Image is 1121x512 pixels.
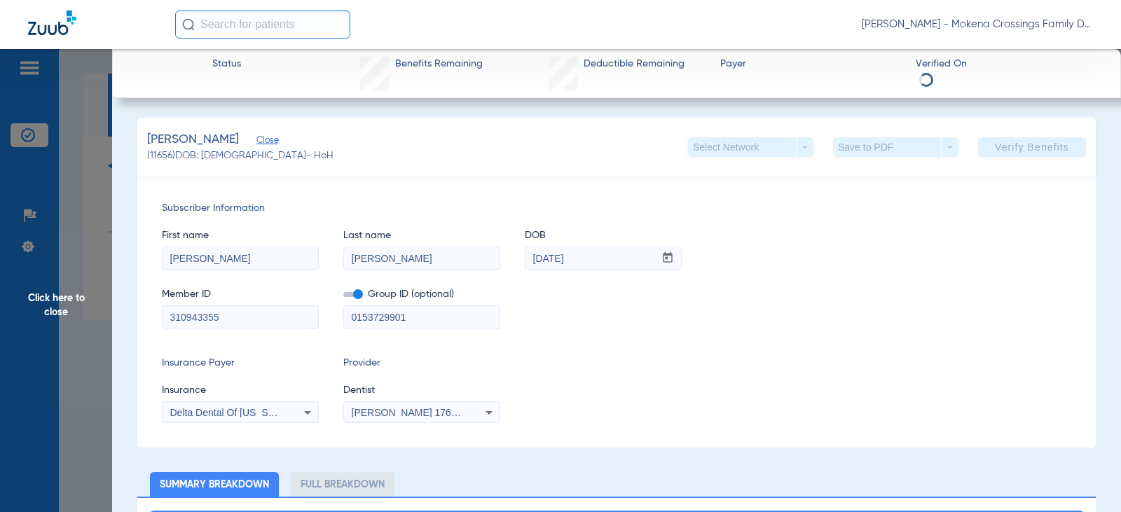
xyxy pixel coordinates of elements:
img: Search Icon [182,18,195,31]
span: Status [212,57,241,71]
button: Open calendar [654,247,682,270]
span: Delta Dental Of [US_STATE] [170,407,295,418]
span: (11656) DOB: [DEMOGRAPHIC_DATA] - HoH [147,148,333,163]
input: Search for patients [175,11,350,39]
span: First name [162,228,319,243]
span: [PERSON_NAME] [147,131,239,148]
span: Dentist [343,383,500,398]
span: Insurance Payer [162,356,319,371]
span: Benefits Remaining [395,57,483,71]
span: DOB [525,228,682,243]
img: Zuub Logo [28,11,76,35]
span: Last name [343,228,500,243]
span: Member ID [162,287,319,302]
span: Provider [343,356,500,371]
span: Insurance [162,383,319,398]
span: Verified On [916,57,1099,71]
li: Summary Breakdown [150,472,279,497]
span: Payer [720,57,903,71]
span: Subscriber Information [162,201,1071,216]
li: Full Breakdown [291,472,394,497]
span: [PERSON_NAME] 1760059588 [352,407,490,418]
span: Deductible Remaining [584,57,685,71]
span: Group ID (optional) [343,287,500,302]
span: Close [256,135,269,148]
span: [PERSON_NAME] - Mokena Crossings Family Dental [862,18,1093,32]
